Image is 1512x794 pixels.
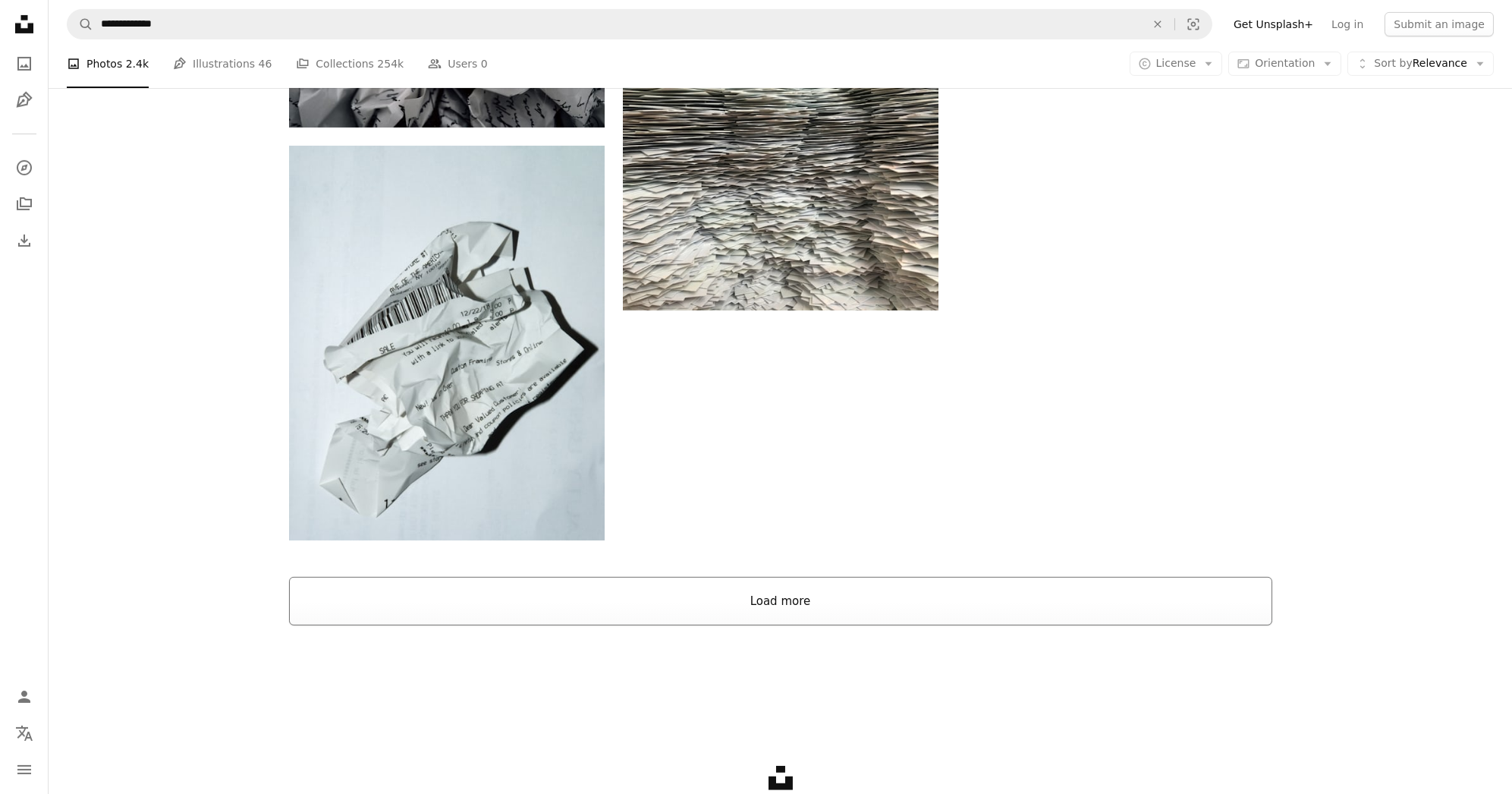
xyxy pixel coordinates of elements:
[289,146,605,540] img: official receipt on white surface
[623,74,938,310] img: pile of papers
[1374,56,1467,71] span: Relevance
[9,9,39,43] a: Home — Unsplash
[1175,10,1212,39] button: Visual search
[289,577,1272,625] button: Load more
[1141,10,1174,39] button: Clear
[296,39,404,88] a: Collections 254k
[9,153,39,183] a: Explore
[9,189,39,219] a: Collections
[9,718,39,748] button: Language
[1374,57,1412,69] span: Sort by
[1322,12,1372,36] a: Log in
[1224,12,1322,36] a: Get Unsplash+
[1347,52,1494,76] button: Sort byRelevance
[9,85,39,115] a: Illustrations
[9,49,39,79] a: Photos
[67,9,1212,39] form: Find visuals sitewide
[289,336,605,350] a: official receipt on white surface
[9,225,39,256] a: Download History
[1385,12,1494,36] button: Submit an image
[9,682,39,712] a: Log in / Sign up
[623,185,938,199] a: pile of papers
[259,55,272,72] span: 46
[428,39,488,88] a: Users 0
[1130,52,1223,76] button: License
[173,39,272,88] a: Illustrations 46
[1156,57,1196,69] span: License
[377,55,404,72] span: 254k
[9,755,39,785] button: Menu
[1255,57,1315,69] span: Orientation
[68,10,93,39] button: Search Unsplash
[1228,52,1341,76] button: Orientation
[481,55,488,72] span: 0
